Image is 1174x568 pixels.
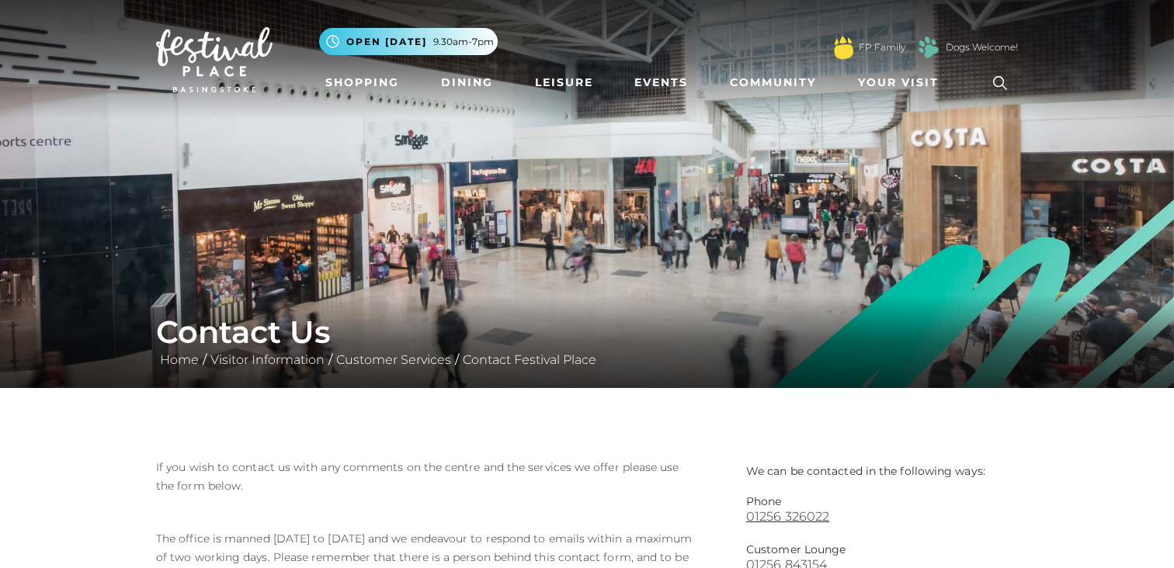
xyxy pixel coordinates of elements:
[858,74,939,91] span: Your Visit
[319,68,405,97] a: Shopping
[433,35,494,49] span: 9.30am-7pm
[724,68,822,97] a: Community
[156,313,1018,351] h1: Contact Us
[435,68,499,97] a: Dining
[529,68,599,97] a: Leisure
[156,352,203,367] a: Home
[459,352,600,367] a: Contact Festival Place
[746,542,1018,557] p: Customer Lounge
[859,40,905,54] a: FP Family
[852,68,953,97] a: Your Visit
[156,27,273,92] img: Festival Place Logo
[207,352,328,367] a: Visitor Information
[144,313,1030,369] div: / / /
[746,494,1018,509] p: Phone
[346,35,427,49] span: Open [DATE]
[746,509,1018,524] a: 01256 326022
[332,352,455,367] a: Customer Services
[319,28,498,55] button: Open [DATE] 9.30am-7pm
[628,68,694,97] a: Events
[156,458,697,495] p: If you wish to contact us with any comments on the centre and the services we offer please use th...
[746,458,1018,479] p: We can be contacted in the following ways:
[946,40,1018,54] a: Dogs Welcome!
